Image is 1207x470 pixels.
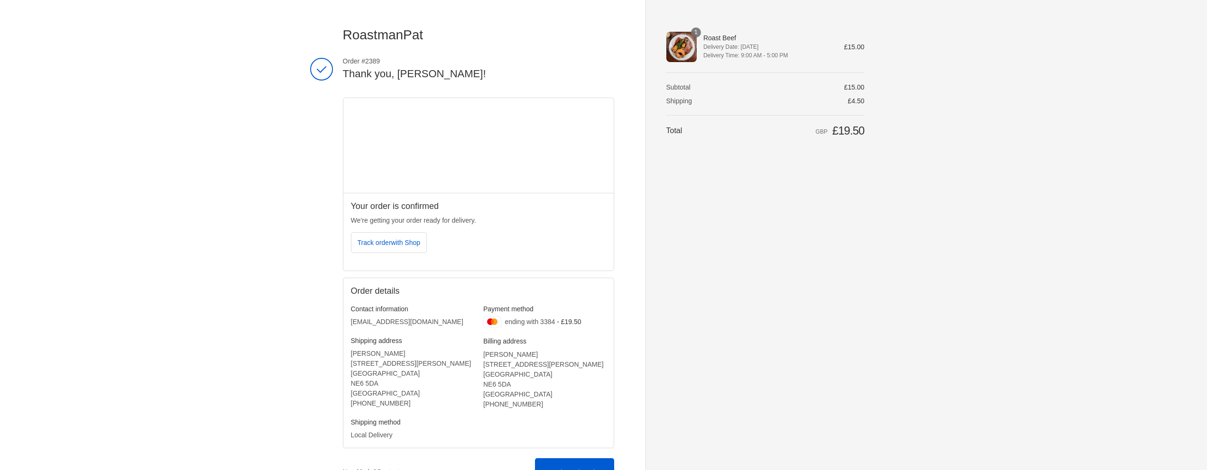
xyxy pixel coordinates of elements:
p: We’re getting your order ready for delivery. [351,216,606,226]
address: [PERSON_NAME] [STREET_ADDRESS][PERSON_NAME] [GEOGRAPHIC_DATA] NE6 5DA [GEOGRAPHIC_DATA] ‎[PHONE_N... [351,349,474,408]
span: RoastmanPat [343,27,424,42]
h3: Contact information [351,305,474,313]
p: Local Delivery [351,430,474,440]
h3: Shipping address [351,336,474,345]
span: £15.00 [844,43,865,51]
span: GBP [816,128,828,135]
h2: Your order is confirmed [351,201,606,212]
h3: Payment method [483,305,606,313]
h3: Billing address [483,337,606,345]
span: Total [666,127,682,135]
span: Order #2389 [343,57,614,65]
span: 1 [691,27,701,37]
span: Shipping [666,97,692,105]
span: - £19.50 [557,318,581,325]
img: Roast Beef [666,32,697,62]
th: Subtotal [666,83,727,91]
span: with Shop [391,239,420,246]
span: Track order [358,239,421,246]
bdo: [EMAIL_ADDRESS][DOMAIN_NAME] [351,318,463,325]
iframe: Google map displaying pin point of shipping address: Newcastle Upon Tyne [343,98,614,193]
h2: Thank you, [PERSON_NAME]! [343,67,614,81]
button: Track orderwith Shop [351,232,427,253]
span: £4.50 [848,97,864,105]
a: RoastmanPat [343,27,614,44]
span: Roast Beef [703,34,831,42]
span: ending with 3384 [505,318,555,325]
span: £19.50 [832,124,865,137]
h2: Order details [351,286,479,297]
span: Delivery Date: [DATE] [703,43,831,51]
h3: Shipping method [351,418,474,426]
address: [PERSON_NAME] [STREET_ADDRESS][PERSON_NAME] [GEOGRAPHIC_DATA] NE6 5DA [GEOGRAPHIC_DATA] ‎[PHONE_N... [483,350,606,409]
span: Delivery Time: 9:00 AM - 5:00 PM [703,51,831,60]
span: £15.00 [844,83,865,91]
